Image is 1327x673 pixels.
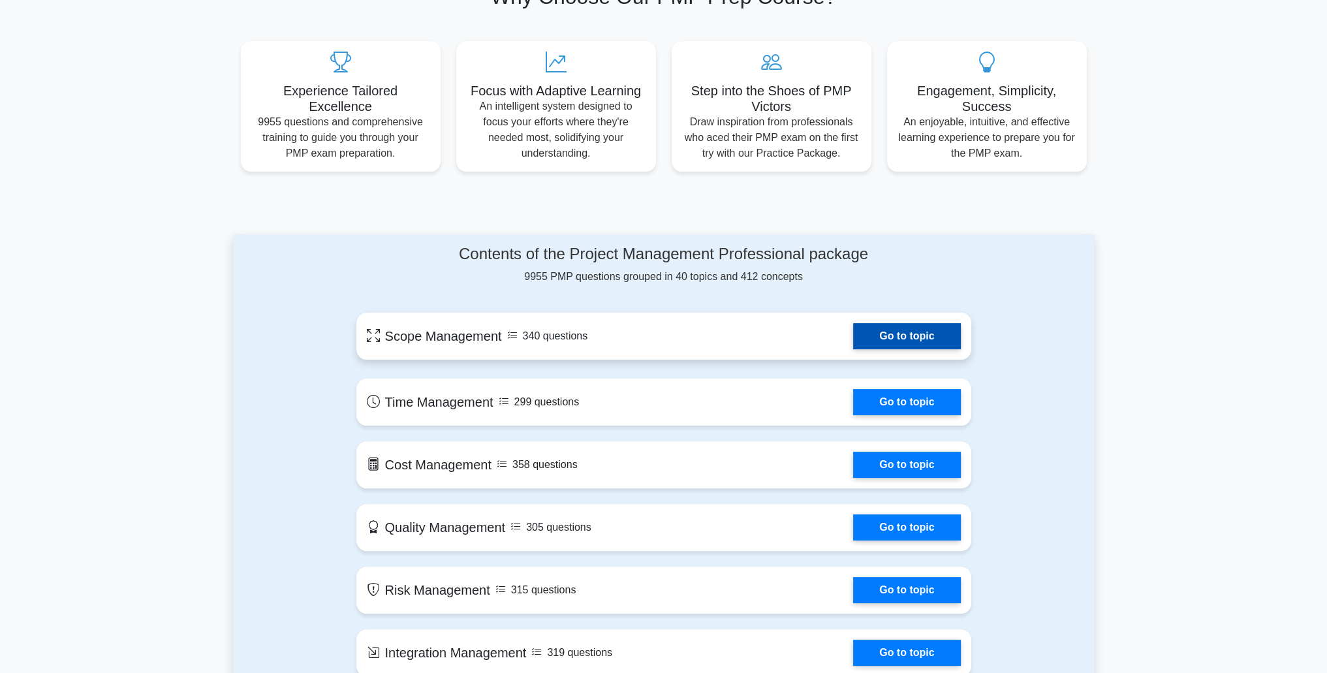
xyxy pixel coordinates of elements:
[853,323,960,349] a: Go to topic
[898,83,1076,114] h5: Engagement, Simplicity, Success
[251,114,430,161] p: 9955 questions and comprehensive training to guide you through your PMP exam preparation.
[467,83,646,99] h5: Focus with Adaptive Learning
[251,83,430,114] h5: Experience Tailored Excellence
[682,83,861,114] h5: Step into the Shoes of PMP Victors
[898,114,1076,161] p: An enjoyable, intuitive, and effective learning experience to prepare you for the PMP exam.
[356,245,971,285] div: 9955 PMP questions grouped in 40 topics and 412 concepts
[853,514,960,540] a: Go to topic
[853,452,960,478] a: Go to topic
[467,99,646,161] p: An intelligent system designed to focus your efforts where they're needed most, solidifying your ...
[853,577,960,603] a: Go to topic
[853,389,960,415] a: Go to topic
[853,640,960,666] a: Go to topic
[682,114,861,161] p: Draw inspiration from professionals who aced their PMP exam on the first try with our Practice Pa...
[356,245,971,264] h4: Contents of the Project Management Professional package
